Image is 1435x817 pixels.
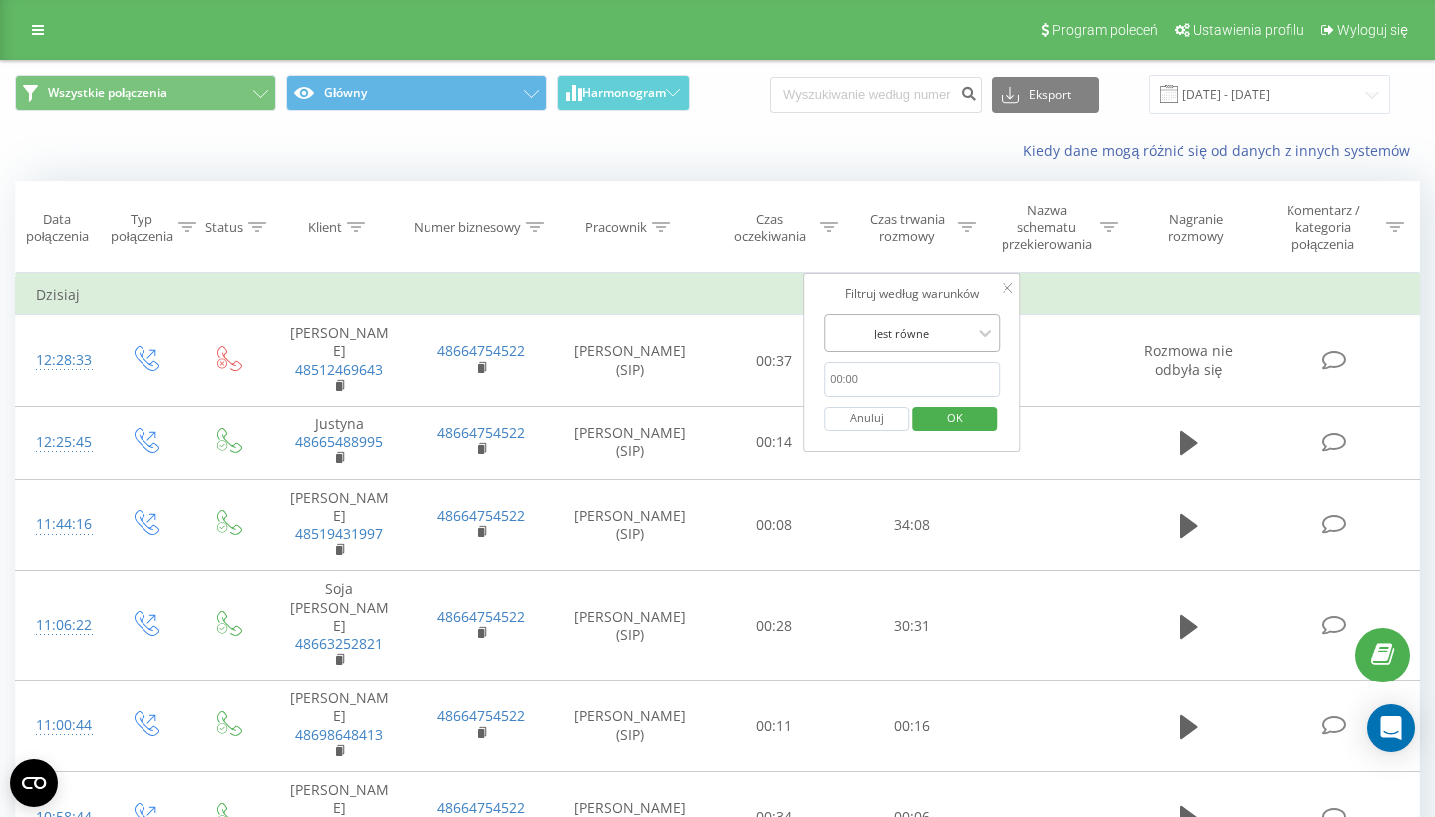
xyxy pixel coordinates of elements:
[15,75,276,111] button: Wszystkie połączenia
[553,479,707,571] td: [PERSON_NAME] (SIP)
[36,606,84,645] div: 11:06:22
[268,681,411,772] td: [PERSON_NAME]
[295,360,383,379] a: 48512469643
[295,432,383,451] a: 48665488995
[999,202,1095,253] div: Nazwa schematu przekierowania
[308,219,342,236] div: Klient
[268,571,411,681] td: Soja [PERSON_NAME]
[553,315,707,407] td: [PERSON_NAME] (SIP)
[861,211,953,245] div: Czas trwania rozmowy
[992,77,1099,113] button: Eksport
[912,407,997,431] button: OK
[437,607,525,626] a: 48664754522
[48,85,167,101] span: Wszystkie połączenia
[1052,22,1158,38] span: Program poleceń
[437,798,525,817] a: 48664754522
[414,219,521,236] div: Numer biznesowy
[707,315,844,407] td: 00:37
[1367,704,1415,752] div: Open Intercom Messenger
[16,211,98,245] div: Data połączenia
[36,706,84,745] div: 11:00:44
[1141,211,1250,245] div: Nagranie rozmowy
[111,211,173,245] div: Typ połączenia
[724,211,816,245] div: Czas oczekiwania
[36,505,84,544] div: 11:44:16
[707,681,844,772] td: 00:11
[824,362,1000,397] input: 00:00
[1023,141,1420,160] a: Kiedy dane mogą różnić się od danych z innych systemów
[843,681,981,772] td: 00:16
[1265,202,1381,253] div: Komentarz / kategoria połączenia
[268,315,411,407] td: [PERSON_NAME]
[843,479,981,571] td: 34:08
[1337,22,1408,38] span: Wyloguj się
[707,479,844,571] td: 00:08
[824,407,909,431] button: Anuluj
[824,284,1000,304] div: Filtruj według warunków
[843,571,981,681] td: 30:31
[205,219,243,236] div: Status
[10,759,58,807] button: Open CMP widget
[770,77,982,113] input: Wyszukiwanie według numeru
[437,506,525,525] a: 48664754522
[36,423,84,462] div: 12:25:45
[295,634,383,653] a: 48663252821
[1193,22,1304,38] span: Ustawienia profilu
[553,407,707,480] td: [PERSON_NAME] (SIP)
[437,706,525,725] a: 48664754522
[1144,341,1233,378] span: Rozmowa nie odbyła się
[268,479,411,571] td: [PERSON_NAME]
[16,275,1420,315] td: Dzisiaj
[295,725,383,744] a: 48698648413
[707,571,844,681] td: 00:28
[557,75,690,111] button: Harmonogram
[295,524,383,543] a: 48519431997
[707,407,844,480] td: 00:14
[582,86,666,100] span: Harmonogram
[585,219,647,236] div: Pracownik
[437,341,525,360] a: 48664754522
[36,341,84,380] div: 12:28:33
[286,75,547,111] button: Główny
[927,403,983,433] span: OK
[437,423,525,442] a: 48664754522
[553,571,707,681] td: [PERSON_NAME] (SIP)
[553,681,707,772] td: [PERSON_NAME] (SIP)
[268,407,411,480] td: Justyna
